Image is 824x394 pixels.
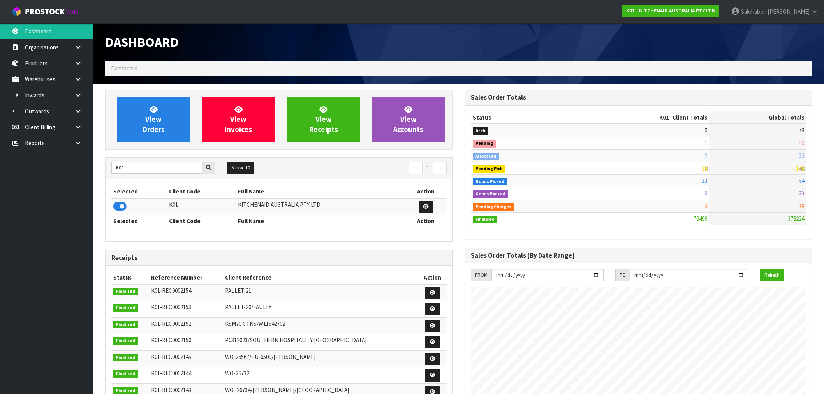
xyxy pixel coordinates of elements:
[788,215,804,222] span: 378224
[117,97,190,142] a: ViewOrders
[694,215,707,222] span: 76496
[702,177,707,185] span: 33
[225,386,349,394] span: WO -26734/[PERSON_NAME]/[GEOGRAPHIC_DATA]
[225,303,271,311] span: PALLET-20/FAULTY
[167,215,236,227] th: Client Code
[704,152,707,159] span: 0
[227,162,254,174] button: Show: 10
[167,198,236,215] td: K01
[659,114,669,121] span: K01
[473,153,499,160] span: Allocated
[796,165,804,172] span: 148
[799,139,804,147] span: 16
[622,5,719,17] a: K01 - KITCHENAID AUSTRALIA PTY LTD
[151,336,191,344] span: K01-REC0002150
[704,139,707,147] span: 1
[473,203,514,211] span: Pending Charges
[760,269,784,281] button: Refresh
[113,337,138,345] span: Finalised
[473,165,505,173] span: Pending Pick
[626,7,715,14] strong: K01 - KITCHENAID AUSTRALIA PTY LTD
[799,190,804,197] span: 23
[105,34,179,50] span: Dashboard
[151,287,191,294] span: K01-REC0002154
[113,354,138,362] span: Finalised
[473,216,497,223] span: Finalised
[142,105,165,134] span: View Orders
[236,215,405,227] th: Full Name
[225,287,251,294] span: PALLET-21
[709,111,806,124] th: Global Totals
[433,162,447,174] a: →
[418,271,447,284] th: Action
[409,162,423,174] a: ←
[799,127,804,134] span: 78
[473,140,496,148] span: Pending
[309,105,338,134] span: View Receipts
[111,215,167,227] th: Selected
[405,215,447,227] th: Action
[151,386,191,394] span: K01-REC0002143
[151,303,191,311] span: K01-REC0002153
[225,105,252,134] span: View Invoices
[236,198,405,215] td: KITCHENAID AUSTRALIA PTY LTD
[422,162,433,174] a: 1
[768,8,810,15] span: [PERSON_NAME]
[113,321,138,329] span: Finalised
[704,127,707,134] span: 0
[799,152,804,159] span: 52
[225,369,249,377] span: WO-26732
[582,111,710,124] th: - Client Totals
[285,162,447,175] nav: Page navigation
[225,336,366,344] span: P0312023/SOUTHERN HOSPITALITY [GEOGRAPHIC_DATA]
[202,97,275,142] a: ViewInvoices
[799,202,804,210] span: 39
[111,162,202,174] input: Search clients
[615,269,630,281] div: TO
[225,320,285,327] span: KSM70 CTNS/W11542702
[471,111,582,124] th: Status
[12,7,21,16] img: cube-alt.png
[473,190,508,198] span: Goods Packed
[471,94,806,101] h3: Sales Order Totals
[151,320,191,327] span: K01-REC0002152
[287,97,360,142] a: ViewReceipts
[471,252,806,259] h3: Sales Order Totals (By Date Range)
[151,369,191,377] span: K01-REC0002144
[111,254,447,262] h3: Receipts
[405,185,447,198] th: Action
[113,304,138,312] span: Finalised
[704,190,707,197] span: 0
[113,370,138,378] span: Finalised
[111,271,149,284] th: Status
[113,288,138,295] span: Finalised
[236,185,405,198] th: Full Name
[393,105,423,134] span: View Accounts
[799,177,804,185] span: 54
[473,127,488,135] span: Draft
[149,271,223,284] th: Reference Number
[473,178,507,186] span: Goods Picked
[167,185,236,198] th: Client Code
[471,269,491,281] div: FROM
[111,65,137,72] span: Dashboard
[372,97,445,142] a: ViewAccounts
[151,353,191,361] span: K01-REC0002145
[111,185,167,198] th: Selected
[225,353,315,361] span: WO-26567/PU-6509/[PERSON_NAME]
[704,202,707,210] span: 4
[25,7,65,17] span: ProStock
[741,8,766,15] span: Salehaben
[66,9,78,16] small: WMS
[702,165,707,172] span: 38
[223,271,418,284] th: Client Reference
